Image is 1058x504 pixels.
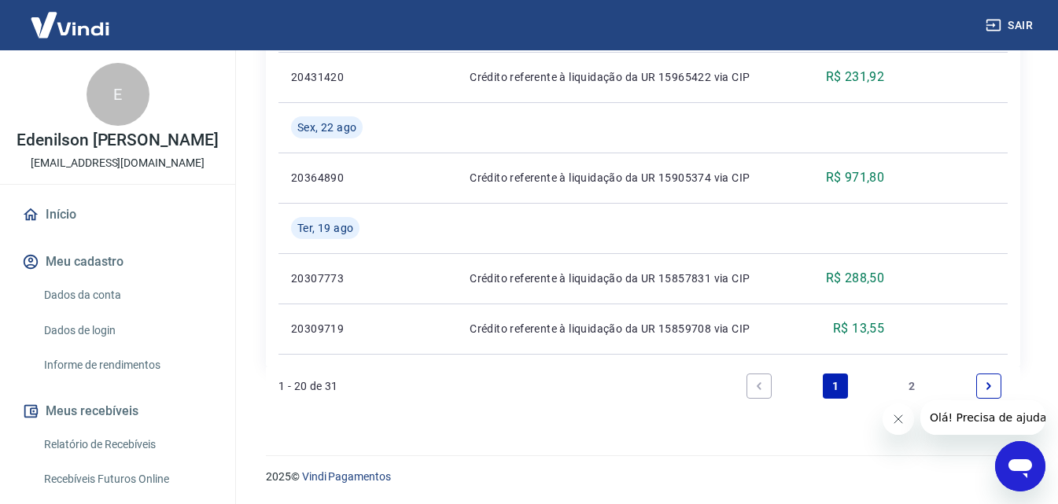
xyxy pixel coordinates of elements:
[19,394,216,429] button: Meus recebíveis
[38,463,216,495] a: Recebíveis Futuros Online
[19,245,216,279] button: Meu cadastro
[38,315,216,347] a: Dados de login
[291,270,376,286] p: 20307773
[291,321,376,337] p: 20309719
[470,321,780,337] p: Crédito referente à liquidação da UR 15859708 via CIP
[982,11,1039,40] button: Sair
[470,170,780,186] p: Crédito referente à liquidação da UR 15905374 via CIP
[470,270,780,286] p: Crédito referente à liquidação da UR 15857831 via CIP
[19,1,121,49] img: Vindi
[826,269,885,288] p: R$ 288,50
[883,403,914,435] iframe: Fechar mensagem
[266,469,1020,485] p: 2025 ©
[38,279,216,311] a: Dados da conta
[920,400,1045,435] iframe: Mensagem da empresa
[826,168,885,187] p: R$ 971,80
[38,349,216,381] a: Informe de rendimentos
[302,470,391,483] a: Vindi Pagamentos
[19,197,216,232] a: Início
[31,155,205,171] p: [EMAIL_ADDRESS][DOMAIN_NAME]
[746,373,772,399] a: Previous page
[976,373,1001,399] a: Next page
[470,69,780,85] p: Crédito referente à liquidação da UR 15965422 via CIP
[900,373,925,399] a: Page 2
[291,69,376,85] p: 20431420
[826,68,885,86] p: R$ 231,92
[9,11,132,24] span: Olá! Precisa de ajuda?
[833,319,884,338] p: R$ 13,55
[291,170,376,186] p: 20364890
[995,441,1045,491] iframe: Botão para abrir a janela de mensagens
[297,120,356,135] span: Sex, 22 ago
[278,378,338,394] p: 1 - 20 de 31
[297,220,353,236] span: Ter, 19 ago
[17,132,219,149] p: Edenilson [PERSON_NAME]
[38,429,216,461] a: Relatório de Recebíveis
[740,367,1008,405] ul: Pagination
[823,373,848,399] a: Page 1 is your current page
[87,63,149,126] div: E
